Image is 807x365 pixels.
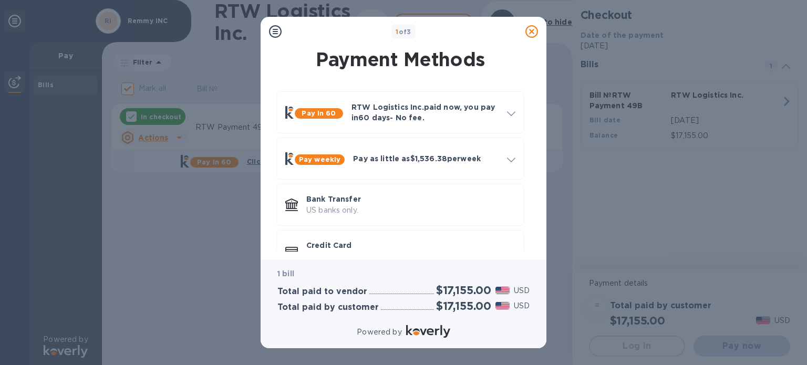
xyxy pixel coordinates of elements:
p: US banks only. [306,205,515,216]
p: Pay as little as $1,536.38 per week [353,153,499,164]
h1: Payment Methods [274,48,526,70]
img: Logo [406,325,450,338]
b: Pay in 60 [302,109,336,117]
p: Credit Card [306,240,515,251]
span: 1 [396,28,398,36]
b: of 3 [396,28,411,36]
b: 1 bill [277,269,294,278]
h2: $17,155.00 [436,284,491,297]
p: USD [514,300,530,311]
h3: Total paid to vendor [277,287,367,297]
p: USD [514,285,530,296]
p: RTW Logistics Inc. paid now, you pay in 60 days - No fee. [351,102,499,123]
p: Powered by [357,327,401,338]
img: USD [495,287,510,294]
h2: $17,155.00 [436,299,491,312]
p: Bank Transfer [306,194,515,204]
img: USD [495,302,510,309]
b: Pay weekly [299,155,340,163]
h3: Total paid by customer [277,303,379,312]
